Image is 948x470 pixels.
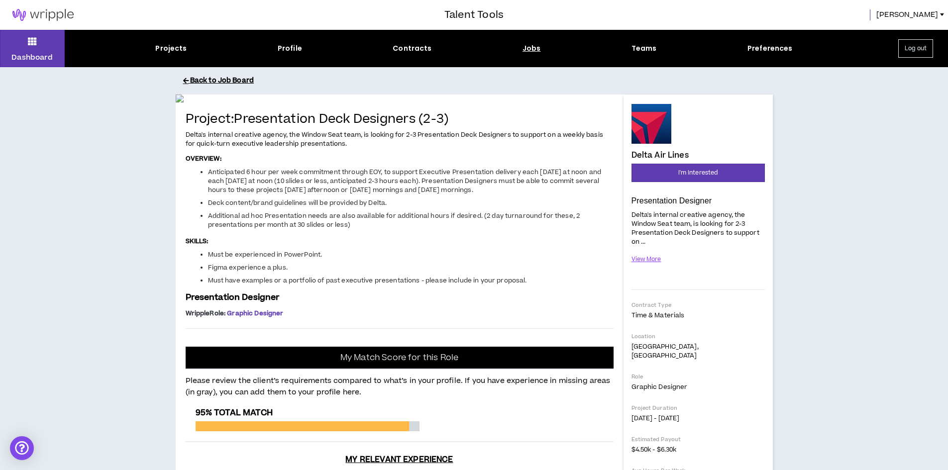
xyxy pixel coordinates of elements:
[186,130,603,148] span: Delta's internal creative agency, the Window Seat team, is looking for 2-3 Presentation Deck Desi...
[208,250,322,259] span: Must be experienced in PowerPoint.
[208,276,527,285] span: Must have examples or a portfolio of past executive presentations - please include in your proposal.
[10,436,34,460] div: Open Intercom Messenger
[747,43,793,54] div: Preferences
[11,52,53,63] p: Dashboard
[444,7,504,22] h3: Talent Tools
[632,445,765,454] p: $4.50k - $6.30k
[632,436,765,443] p: Estimated Payout
[186,112,614,127] h4: Project: Presentation Deck Designers (2-3)
[632,311,765,320] p: Time & Materials
[632,373,765,380] p: Role
[278,43,302,54] div: Profile
[155,43,187,54] div: Projects
[876,9,938,20] span: [PERSON_NAME]
[632,164,765,182] button: I'm Interested
[208,168,602,194] span: Anticipated 6 hour per week commitment through EOY, to support Executive Presentation delivery ea...
[186,291,280,303] span: Presentation Designer
[898,39,933,58] button: Log out
[176,94,624,102] img: If5NRre97O0EyGp9LF2GTzGWhqxOdcSwmBf3ATVg.jpg
[632,342,765,360] p: [GEOGRAPHIC_DATA], [GEOGRAPHIC_DATA]
[186,154,221,163] strong: OVERVIEW:
[632,414,765,423] p: [DATE] - [DATE]
[678,168,718,178] span: I'm Interested
[632,196,765,206] p: Presentation Designer
[186,309,226,318] span: Wripple Role :
[632,382,688,391] span: Graphic Designer
[186,237,209,246] strong: SKILLS:
[183,72,780,90] button: Back to Job Board
[632,151,689,160] h4: Delta Air Lines
[196,407,273,419] span: 95% Total Match
[340,353,458,363] p: My Match Score for this Role
[632,333,765,340] p: Location
[208,211,580,229] span: Additional ad hoc Presentation needs are also available for additional hours if desired. (2 day t...
[186,370,614,398] p: Please review the client’s requirements compared to what’s in your profile. If you have experienc...
[208,198,387,207] span: Deck content/brand guidelines will be provided by Delta.
[632,209,765,247] p: Delta's internal creative agency, the Window Seat team, is looking for 2-3 Presentation Deck Desi...
[393,43,431,54] div: Contracts
[632,404,765,412] p: Project Duration
[632,301,765,309] p: Contract Type
[632,251,661,268] button: View More
[227,309,283,318] span: Graphic Designer
[186,455,614,465] h3: My Relevant Experience
[632,43,657,54] div: Teams
[208,263,288,272] span: Figma experience a plus.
